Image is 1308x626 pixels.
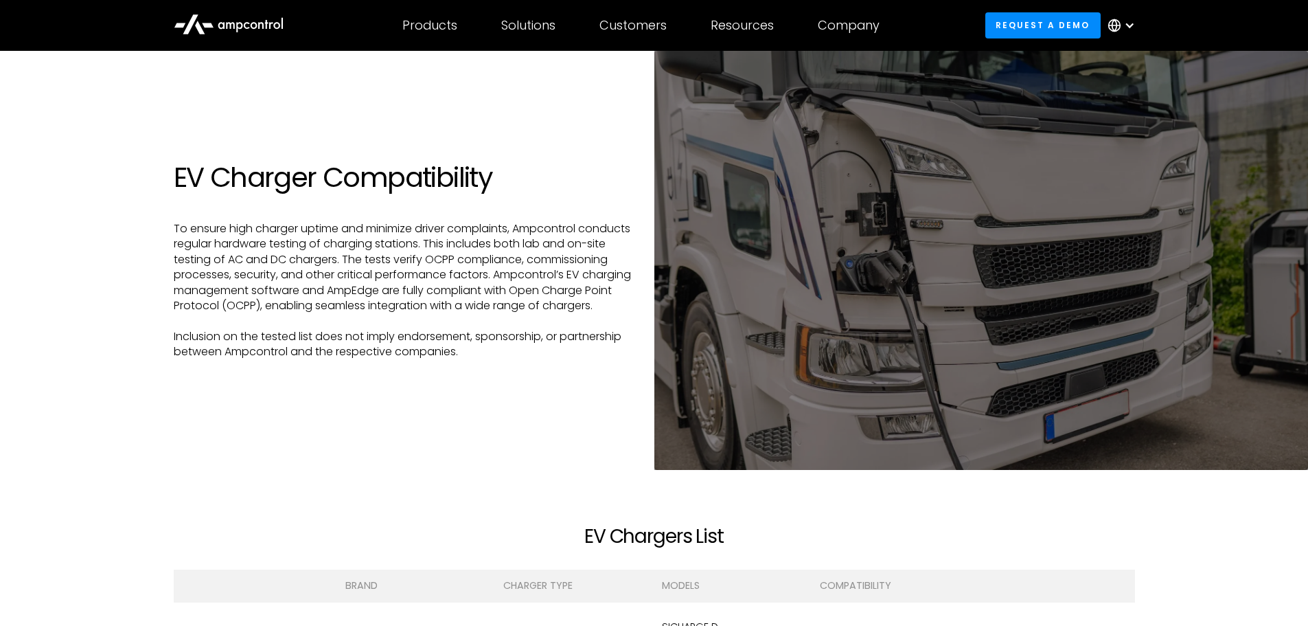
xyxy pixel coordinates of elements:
[711,18,774,33] div: Resources
[345,578,487,593] div: Brand
[402,18,457,33] div: Products
[501,18,555,33] div: Solutions
[445,525,862,548] h2: EV Chargers List
[818,18,880,33] div: Company
[503,578,645,593] div: Charger Type
[599,18,667,33] div: Customers
[174,161,641,194] h1: EV Charger Compatibility
[985,12,1101,38] a: Request a demo
[174,221,641,360] p: To ensure high charger uptime and minimize driver complaints, Ampcontrol conducts regular hardwar...
[820,578,961,593] div: Compatibility
[662,578,803,593] div: Models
